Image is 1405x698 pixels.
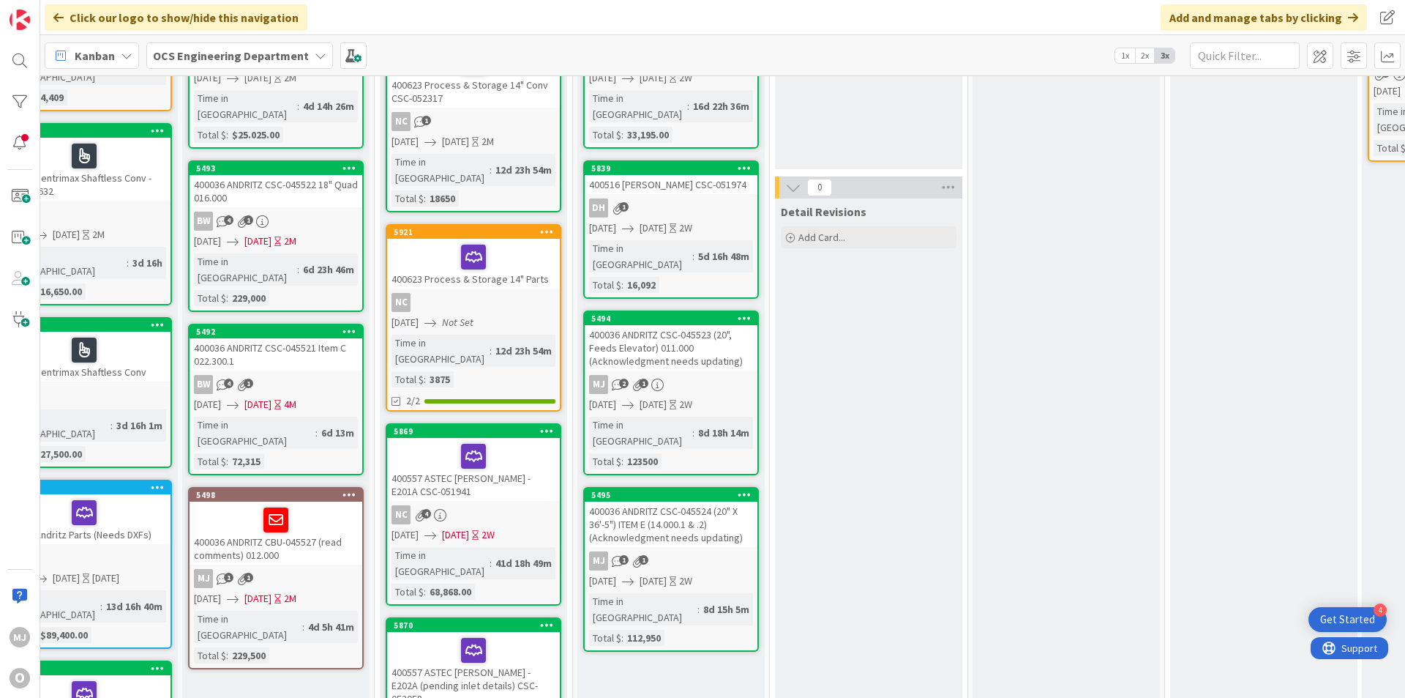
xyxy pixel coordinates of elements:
div: Time in [GEOGRAPHIC_DATA] [194,253,297,286]
div: 2W [679,397,692,412]
div: Get Started [1320,612,1375,627]
span: [DATE] [194,397,221,412]
div: 229,500 [228,647,269,664]
div: Total $ [589,277,621,293]
div: 2M [284,70,296,86]
span: Detail Revisions [781,204,866,219]
div: 5493400036 ANDRITZ CSC-045522 18" Quad 016.000 [190,162,362,207]
div: BW [190,375,362,394]
b: OCS Engineering Department [153,48,309,63]
span: 1x [1115,48,1135,63]
span: 4 [224,215,233,225]
span: 1 [619,555,629,565]
div: Time in [GEOGRAPHIC_DATA] [589,90,687,122]
span: 3x [1155,48,1174,63]
div: 6d 23h 46m [299,261,358,278]
div: 5493 [190,162,362,175]
div: 5907 [4,483,171,493]
div: 72,315 [228,453,264,469]
div: DH [585,198,757,218]
div: 5494400036 ANDRITZ CSC-045523 (20", Feeds Elevator) 011.000 (Acknowledgment needs updating) [585,312,757,371]
span: : [687,98,689,114]
span: [DATE] [589,397,616,412]
span: : [490,343,492,359]
span: Kanban [75,47,115,64]
div: NC [387,293,560,312]
div: Click our logo to show/hide this navigation [45,4,307,31]
div: NC [391,505,411,524]
div: [DATE] [92,571,119,586]
div: BW [194,375,213,394]
div: 5921 [394,227,560,237]
span: 1 [224,573,233,582]
span: 1 [244,573,253,582]
div: 68,868.00 [426,584,475,600]
span: : [424,584,426,600]
input: Quick Filter... [1190,42,1300,69]
span: : [424,190,426,207]
div: Time in [GEOGRAPHIC_DATA] [589,417,692,449]
i: Not Set [442,316,473,329]
span: 1 [244,379,253,388]
span: : [697,601,700,617]
div: BW [194,212,213,231]
div: Total $ [194,453,226,469]
div: 2W [482,527,495,543]
div: Time in [GEOGRAPHIC_DATA] [2,409,110,442]
span: 1 [421,116,431,125]
span: [DATE] [589,573,616,589]
div: NC [391,112,411,131]
div: Time in [GEOGRAPHIC_DATA] [589,593,697,625]
div: 4 [1374,604,1387,617]
div: 13d 16h 40m [102,598,166,615]
div: 5495 [591,490,757,500]
div: MJ [10,627,30,647]
div: MJ [589,552,608,571]
div: $89,400.00 [37,627,91,643]
div: 33,195.00 [623,127,672,143]
div: 5494 [585,312,757,325]
div: NC [387,505,560,524]
div: Time in [GEOGRAPHIC_DATA] [391,154,490,186]
div: 18650 [426,190,459,207]
div: 3d 16h [129,255,166,271]
div: 27,500.00 [37,446,86,462]
span: 0 [807,179,832,196]
span: : [226,290,228,306]
div: 5d 16h 48m [694,248,753,264]
span: : [621,127,623,143]
span: [DATE] [244,70,271,86]
div: 5870 [387,619,560,632]
span: [DATE] [442,527,469,543]
span: [DATE] [589,70,616,86]
span: : [226,453,228,469]
span: 1 [619,202,629,212]
div: Total $ [194,647,226,664]
span: [DATE] [1374,83,1401,99]
span: [DATE] [391,315,419,330]
span: [DATE] [640,573,667,589]
span: [DATE] [244,397,271,412]
div: 41d 18h 49m [492,555,555,571]
div: 2M [284,591,296,606]
span: : [127,255,129,271]
div: 4M [284,397,296,412]
div: Total $ [589,453,621,469]
span: [DATE] [640,70,667,86]
div: 3d 16h 1m [113,417,166,434]
div: 5924 [4,126,171,136]
div: Total $ [391,584,424,600]
div: 229,000 [228,290,269,306]
div: Time in [GEOGRAPHIC_DATA] [194,417,315,449]
div: 400623 Process & Storage 14" Conv CSC-052317 [387,45,560,108]
span: : [226,127,228,143]
div: 400036 ANDRITZ CBU-045527 (read comments) 012.000 [190,502,362,565]
div: 5492 [190,325,362,338]
span: : [297,261,299,278]
span: [DATE] [194,234,221,249]
div: 16d 22h 36m [689,98,753,114]
span: 1 [639,555,648,565]
div: 2M [482,134,494,149]
div: 5495400036 ANDRITZ CSC-045524 (20" X 36'-5") ITEM E (14.000.1 & .2) (Acknowledgment needs updating) [585,489,757,547]
div: 5498400036 ANDRITZ CBU-045527 (read comments) 012.000 [190,489,362,565]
